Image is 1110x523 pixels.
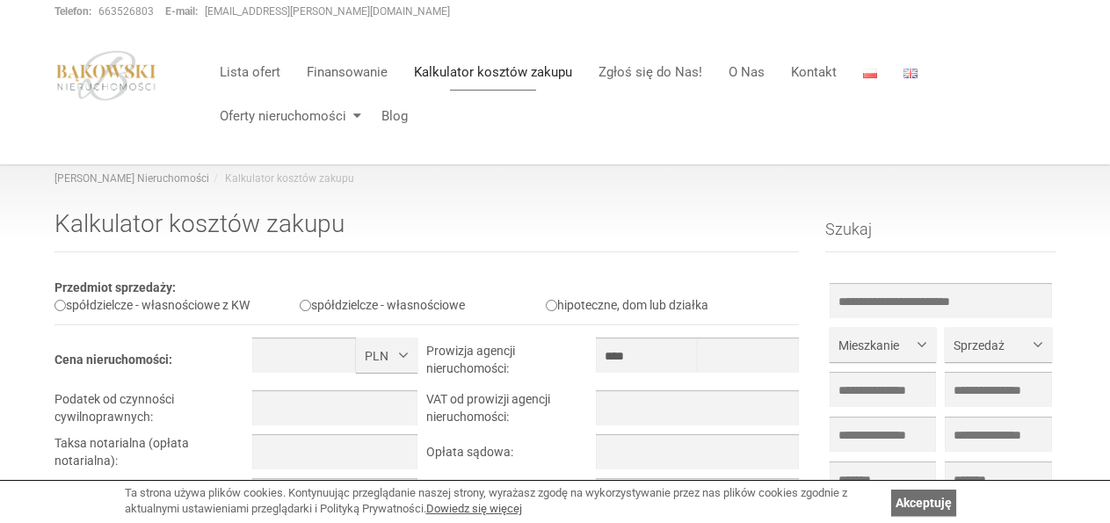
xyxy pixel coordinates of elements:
span: Mieszkanie [838,337,914,354]
a: [PERSON_NAME] Nieruchomości [54,172,209,185]
a: O Nas [715,54,778,90]
a: Oferty nieruchomości [207,98,368,134]
span: Sprzedaż [954,337,1029,354]
a: 663526803 [98,5,154,18]
td: Prowizja agencji nieruchomości: [426,338,595,390]
a: Kontakt [778,54,850,90]
b: Przedmiot sprzedaży: [54,280,176,294]
span: PLN [365,347,395,365]
a: Zgłoś się do Nas! [585,54,715,90]
strong: Telefon: [54,5,91,18]
li: Kalkulator kosztów zakupu [209,171,354,186]
td: Opłata sądowa: [426,434,595,478]
td: VAT od taksy notarialnej (opłaty notarialnej): [54,478,253,522]
input: spółdzielcze - własnościowe [300,300,311,311]
a: Akceptuję [891,490,956,516]
a: Blog [368,98,408,134]
td: Suma opłat dodatkowych: [426,478,595,522]
div: Ta strona używa plików cookies. Kontynuując przeglądanie naszej strony, wyrażasz zgodę na wykorzy... [125,485,882,518]
img: English [903,69,918,78]
img: logo [54,50,158,101]
label: spółdzielcze - własnościowe [300,298,465,312]
img: Polski [863,69,877,78]
td: Taksa notarialna (opłata notarialna): [54,434,253,478]
a: Finansowanie [294,54,401,90]
a: Dowiedz się więcej [426,502,522,515]
input: spółdzielcze - własnościowe z KW [54,300,66,311]
a: [EMAIL_ADDRESS][PERSON_NAME][DOMAIN_NAME] [205,5,450,18]
h3: Szukaj [825,221,1056,252]
b: Cena nieruchomości: [54,352,172,367]
label: spółdzielcze - własnościowe z KW [54,298,250,312]
button: Sprzedaż [945,327,1051,362]
button: Mieszkanie [830,327,936,362]
a: Lista ofert [207,54,294,90]
td: VAT od prowizji agencji nieruchomości: [426,390,595,434]
a: Kalkulator kosztów zakupu [401,54,585,90]
input: hipoteczne, dom lub działka [546,300,557,311]
td: Podatek od czynności cywilnoprawnych: [54,390,253,434]
button: PLN [356,338,417,373]
label: hipoteczne, dom lub działka [546,298,708,312]
strong: E-mail: [165,5,198,18]
h1: Kalkulator kosztów zakupu [54,211,800,252]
